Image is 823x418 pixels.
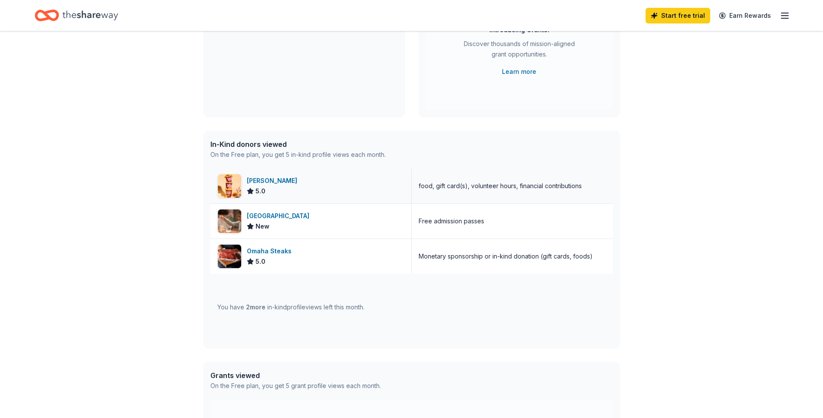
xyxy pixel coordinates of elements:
[646,8,710,23] a: Start free trial
[210,381,381,391] div: On the Free plan, you get 5 grant profile views each month.
[247,246,295,256] div: Omaha Steaks
[218,245,241,268] img: Image for Omaha Steaks
[210,370,381,381] div: Grants viewed
[256,256,266,267] span: 5.0
[714,8,776,23] a: Earn Rewards
[502,66,536,77] a: Learn more
[217,302,364,312] div: You have in-kind profile views left this month.
[218,209,241,233] img: Image for Da Vinci Science Center
[419,216,484,226] div: Free admission passes
[210,149,386,160] div: On the Free plan, you get 5 in-kind profile views each month.
[210,139,386,149] div: In-Kind donors viewed
[247,211,313,221] div: [GEOGRAPHIC_DATA]
[460,39,578,63] div: Discover thousands of mission-aligned grant opportunities.
[419,251,593,262] div: Monetary sponsorship or in-kind donation (gift cards, foods)
[246,303,266,311] span: 2 more
[256,221,269,232] span: New
[218,174,241,198] img: Image for Sheetz
[247,176,301,186] div: [PERSON_NAME]
[35,5,118,26] a: Home
[419,181,582,191] div: food, gift card(s), volunteer hours, financial contributions
[256,186,266,196] span: 5.0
